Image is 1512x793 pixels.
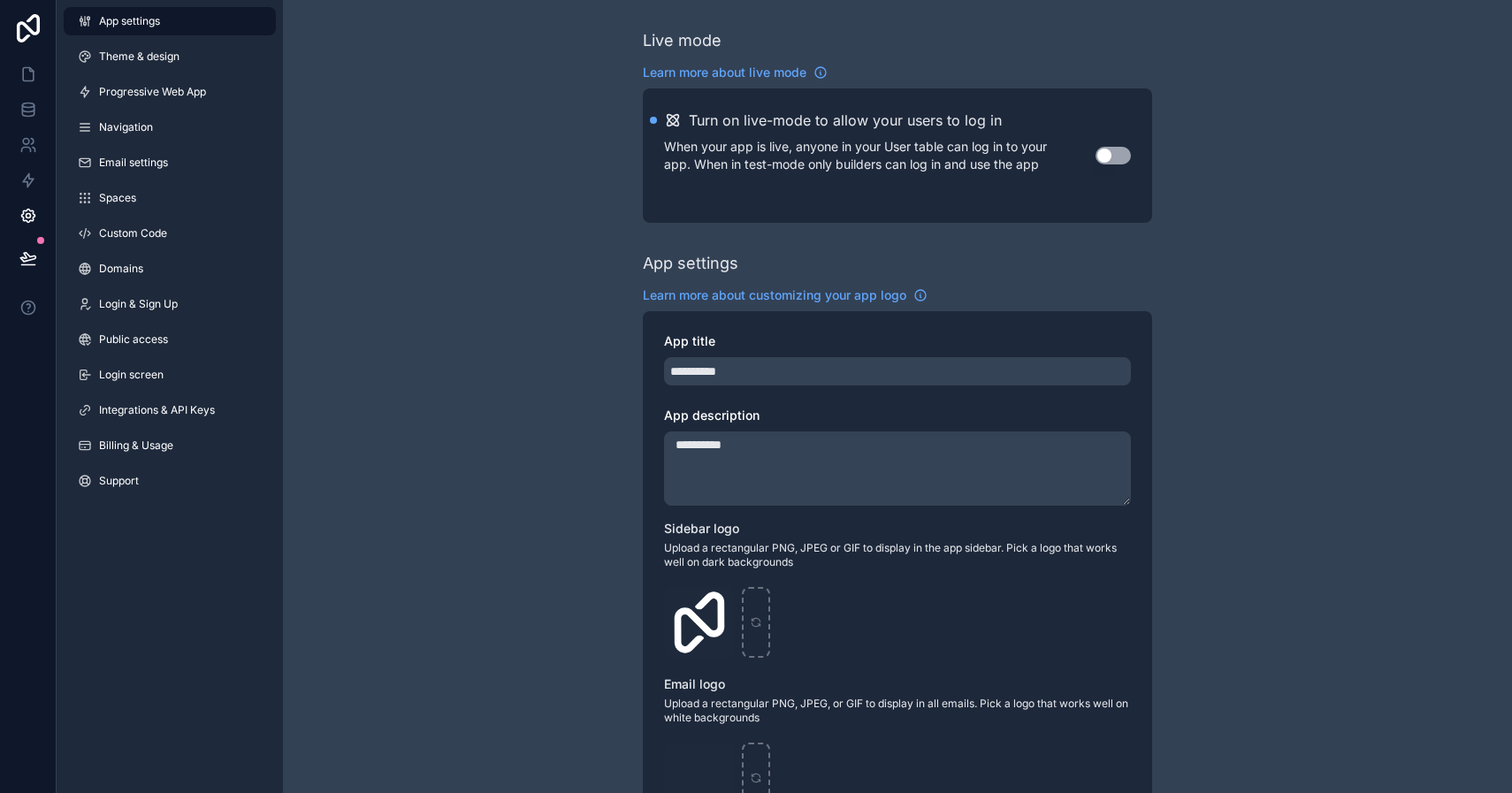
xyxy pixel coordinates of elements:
[64,149,276,177] a: Email settings
[99,438,173,453] span: Billing & Usage
[643,28,722,53] div: Live mode
[689,110,1002,131] h2: Turn on live-mode to allow your users to log in
[664,333,715,348] span: App title
[664,697,1131,725] span: Upload a rectangular PNG, JPEG, or GIF to display in all emails. Pick a logo that works well on w...
[99,297,178,311] span: Login & Sign Up
[64,78,276,106] a: Progressive Web App
[64,184,276,212] a: Spaces
[643,286,906,304] span: Learn more about customizing your app logo
[64,255,276,283] a: Domains
[664,676,725,691] span: Email logo
[64,42,276,71] a: Theme & design
[664,138,1096,173] p: When your app is live, anyone in your User table can log in to your app. When in test-mode only b...
[99,262,143,276] span: Domains
[664,521,739,536] span: Sidebar logo
[64,113,276,141] a: Navigation
[664,408,760,423] span: App description
[64,7,276,35] a: App settings
[643,64,828,81] a: Learn more about live mode
[99,156,168,170] span: Email settings
[99,226,167,240] span: Custom Code
[99,332,168,347] span: Public access
[643,251,738,276] div: App settings
[64,467,276,495] a: Support
[99,191,136,205] span: Spaces
[99,368,164,382] span: Login screen
[99,50,179,64] span: Theme & design
[664,541,1131,569] span: Upload a rectangular PNG, JPEG or GIF to display in the app sidebar. Pick a logo that works well ...
[64,325,276,354] a: Public access
[64,361,276,389] a: Login screen
[64,396,276,424] a: Integrations & API Keys
[643,286,928,304] a: Learn more about customizing your app logo
[99,14,160,28] span: App settings
[64,290,276,318] a: Login & Sign Up
[64,431,276,460] a: Billing & Usage
[99,403,215,417] span: Integrations & API Keys
[99,474,139,488] span: Support
[64,219,276,248] a: Custom Code
[99,85,206,99] span: Progressive Web App
[99,120,153,134] span: Navigation
[643,64,806,81] span: Learn more about live mode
